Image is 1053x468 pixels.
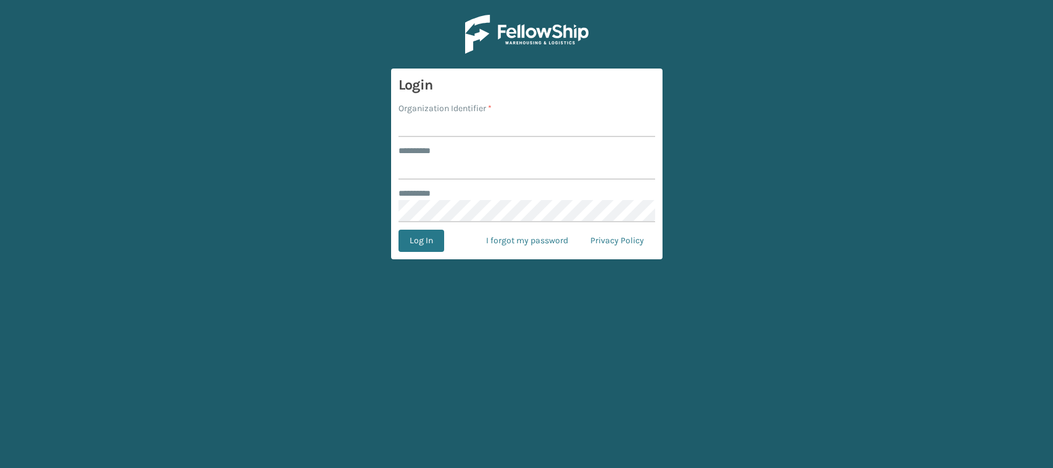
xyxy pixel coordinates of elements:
img: Logo [465,15,588,54]
button: Log In [398,230,444,252]
a: Privacy Policy [579,230,655,252]
label: Organization Identifier [398,102,492,115]
a: I forgot my password [475,230,579,252]
h3: Login [398,76,655,94]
